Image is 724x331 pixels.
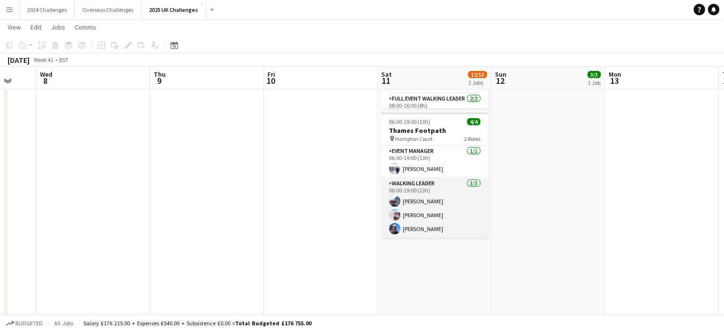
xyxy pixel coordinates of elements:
[381,146,488,178] app-card-role: Event Manager1/106:00-19:00 (13h)[PERSON_NAME]
[4,21,25,33] a: View
[380,75,392,86] span: 11
[152,75,166,86] span: 9
[381,178,488,238] app-card-role: Walking Leader3/306:00-19:00 (13h)[PERSON_NAME][PERSON_NAME][PERSON_NAME]
[235,320,311,327] span: Total Budgeted £176 755.00
[47,21,69,33] a: Jobs
[141,0,206,19] button: 2025 UK Challenges
[467,118,480,125] span: 4/4
[52,320,75,327] span: All jobs
[381,93,488,140] app-card-role: Full Event Walking Leader2/208:00-16:00 (8h)
[51,23,65,31] span: Jobs
[8,55,30,65] div: [DATE]
[468,79,486,86] div: 2 Jobs
[381,112,488,238] app-job-card: 06:00-19:00 (13h)4/4Thames Footpath Hampton Court2 RolesEvent Manager1/106:00-19:00 (13h)[PERSON_...
[75,0,141,19] button: Overseas Challenges
[587,71,601,78] span: 3/3
[83,320,311,327] div: Salary £176 215.00 + Expenses £540.00 + Subsistence £0.00 =
[609,70,621,79] span: Mon
[495,70,506,79] span: Sun
[464,135,480,142] span: 2 Roles
[607,75,621,86] span: 13
[389,118,430,125] span: 06:00-19:00 (13h)
[5,318,44,329] button: Budgeted
[395,135,433,142] span: Hampton Court
[15,320,43,327] span: Budgeted
[381,70,392,79] span: Sat
[20,0,75,19] button: 2024 Challenges
[31,56,55,63] span: Week 41
[27,21,45,33] a: Edit
[266,75,275,86] span: 10
[588,79,600,86] div: 1 Job
[30,23,41,31] span: Edit
[71,21,100,33] a: Comms
[268,70,275,79] span: Fri
[59,56,69,63] div: BST
[39,75,52,86] span: 8
[40,70,52,79] span: Wed
[468,71,487,78] span: 12/13
[75,23,96,31] span: Comms
[8,23,21,31] span: View
[154,70,166,79] span: Thu
[381,126,488,135] h3: Thames Footpath
[494,75,506,86] span: 12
